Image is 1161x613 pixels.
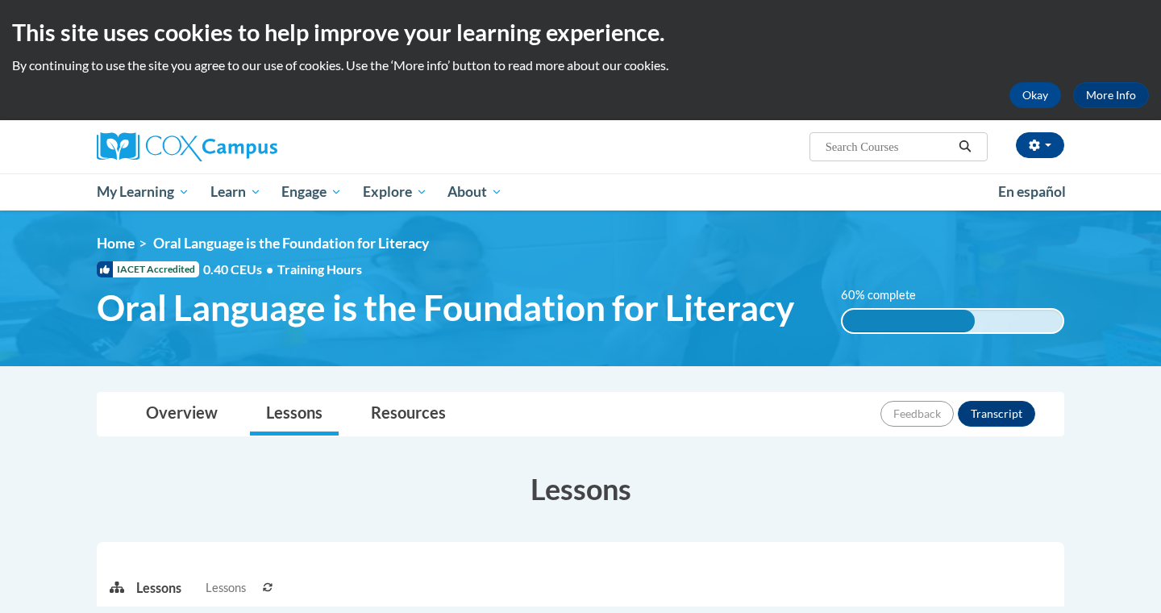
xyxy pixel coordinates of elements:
[998,183,1066,200] span: En español
[12,16,1149,48] h2: This site uses cookies to help improve your learning experience.
[355,393,462,436] a: Resources
[97,469,1064,509] h3: Lessons
[97,132,277,161] img: Cox Campus
[97,132,403,161] a: Cox Campus
[271,173,352,211] a: Engage
[250,393,339,436] a: Lessons
[824,137,953,156] input: Search Courses
[841,286,934,304] label: 60% complete
[153,235,429,252] span: Oral Language is the Foundation for Literacy
[12,56,1149,74] p: By continuing to use the site you agree to our use of cookies. Use the ‘More info’ button to read...
[206,579,246,597] span: Lessons
[447,182,502,202] span: About
[363,182,427,202] span: Explore
[352,173,438,211] a: Explore
[86,173,200,211] a: My Learning
[130,393,234,436] a: Overview
[210,182,261,202] span: Learn
[73,173,1088,211] div: Main menu
[953,137,977,156] button: Search
[988,175,1076,209] a: En español
[200,173,272,211] a: Learn
[97,286,794,329] span: Oral Language is the Foundation for Literacy
[958,401,1035,427] button: Transcript
[203,261,277,278] span: 0.40 CEUs
[97,182,189,202] span: My Learning
[97,261,199,277] span: IACET Accredited
[438,173,514,211] a: About
[281,182,342,202] span: Engage
[843,310,975,332] div: 60% complete
[880,401,954,427] button: Feedback
[136,579,181,597] p: Lessons
[1073,82,1149,108] a: More Info
[1009,82,1061,108] button: Okay
[97,235,135,252] a: Home
[277,261,362,277] span: Training Hours
[266,261,273,277] span: •
[1016,132,1064,158] button: Account Settings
